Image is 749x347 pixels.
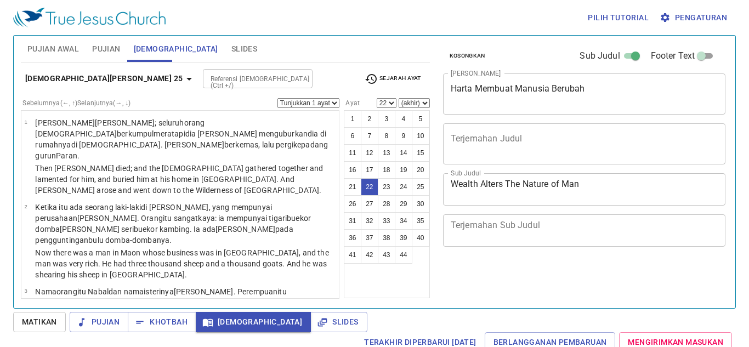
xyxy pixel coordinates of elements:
[344,100,360,106] label: Ayat
[378,178,395,196] button: 23
[412,178,429,196] button: 25
[378,127,395,145] button: 8
[344,178,361,196] button: 21
[35,286,336,319] p: Nama
[662,11,727,25] span: Pengaturan
[378,229,395,247] button: 38
[344,229,361,247] button: 36
[361,212,378,230] button: 32
[35,247,336,280] p: Now there was a man in Maon whose business was in [GEOGRAPHIC_DATA], and the man was very rich. H...
[35,129,328,160] wh3478: berkumpul
[13,312,66,332] button: Matikan
[56,151,80,160] wh4057: Paran
[395,110,412,128] button: 4
[395,144,412,162] button: 14
[344,246,361,264] button: 41
[35,225,293,244] wh505: ekor kambing
[35,163,336,196] p: Then [PERSON_NAME] died; and the [DEMOGRAPHIC_DATA] gathered together and lamented for him, and b...
[358,71,428,87] button: Sejarah Ayat
[35,129,328,160] wh6912: dia di rumahnya
[231,42,257,56] span: Slides
[395,127,412,145] button: 9
[378,246,395,264] button: 43
[35,117,336,161] p: [PERSON_NAME]
[344,212,361,230] button: 31
[395,178,412,196] button: 24
[35,214,311,244] wh3966: kaya
[451,179,718,200] textarea: Wealth Alters The Nature of Man
[395,195,412,213] button: 29
[134,42,218,56] span: [DEMOGRAPHIC_DATA]
[70,312,128,332] button: Pujian
[310,312,367,332] button: Slides
[344,127,361,145] button: 6
[361,195,378,213] button: 27
[35,225,293,244] wh6629: [PERSON_NAME] seribu
[25,72,183,86] b: [DEMOGRAPHIC_DATA][PERSON_NAME] 25
[35,287,286,318] wh8034: isterinya
[651,49,695,62] span: Footer Text
[21,69,201,89] button: [DEMOGRAPHIC_DATA][PERSON_NAME] 25
[361,178,378,196] button: 22
[344,195,361,213] button: 26
[412,161,429,179] button: 20
[378,161,395,179] button: 18
[365,72,421,86] span: Sejarah Ayat
[344,161,361,179] button: 16
[657,8,731,28] button: Pengaturan
[35,129,328,160] wh5594: dia [PERSON_NAME] menguburkan
[35,214,311,244] wh376: itu sangat
[361,246,378,264] button: 42
[583,8,653,28] button: Pilih tutorial
[344,144,361,162] button: 11
[35,203,311,244] wh376: di [PERSON_NAME]
[35,287,286,318] wh376: itu Nabal
[22,315,57,329] span: Matikan
[412,144,429,162] button: 15
[35,287,286,318] wh5037: dan nama
[412,212,429,230] button: 35
[35,202,336,246] p: Ketika itu ada seorang laki-laki
[128,312,196,332] button: Khotbah
[24,203,27,209] span: 2
[88,236,172,244] wh1494: bulu domba-dombanya
[361,161,378,179] button: 17
[361,229,378,247] button: 37
[395,246,412,264] button: 44
[35,140,328,160] wh1004: di [DEMOGRAPHIC_DATA]
[378,212,395,230] button: 33
[35,214,311,244] wh505: ekor domba
[205,315,302,329] span: [DEMOGRAPHIC_DATA]
[35,214,311,244] wh3760: . Orang
[35,214,311,244] wh7969: ribu
[35,118,328,160] wh8050: ; seluruh
[443,49,492,62] button: Kosongkan
[77,151,80,160] wh6290: .
[35,214,311,244] wh4639: [PERSON_NAME]
[450,51,485,61] span: Kosongkan
[24,119,27,125] span: 1
[35,287,286,318] wh8034: orang
[588,11,649,25] span: Pilih tutorial
[35,214,311,244] wh1419: : ia mempunyai tiga
[35,129,328,160] wh6908: meratapi
[361,110,378,128] button: 2
[395,161,412,179] button: 19
[78,315,120,329] span: Pujian
[27,42,79,56] span: Pujian Awal
[412,127,429,145] button: 10
[22,100,130,106] label: Sebelumnya (←, ↑) Selanjutnya (→, ↓)
[412,110,429,128] button: 5
[319,315,358,329] span: Slides
[13,8,166,27] img: True Jesus Church
[361,144,378,162] button: 12
[35,118,328,160] wh4191: [PERSON_NAME]
[361,127,378,145] button: 7
[451,83,718,104] textarea: Harta Membuat Manusia Berubah
[395,212,412,230] button: 34
[580,49,620,62] span: Sub Judul
[24,288,27,294] span: 3
[35,140,328,160] wh7414: . [PERSON_NAME]
[395,229,412,247] button: 39
[412,195,429,213] button: 30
